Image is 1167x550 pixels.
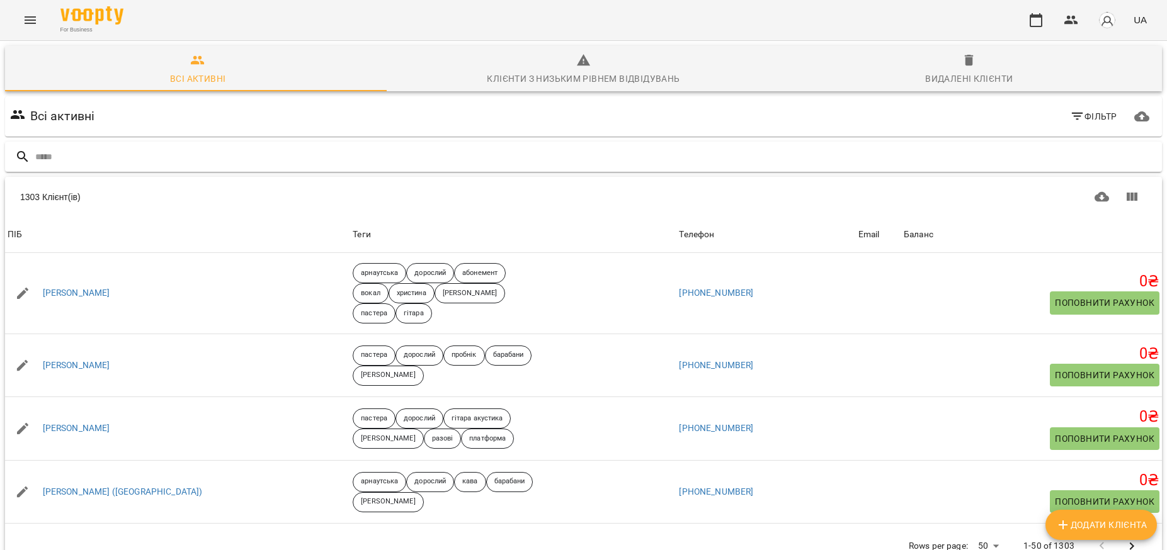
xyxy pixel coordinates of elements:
[353,472,406,492] div: арнаутська
[43,486,203,498] a: [PERSON_NAME] ([GEOGRAPHIC_DATA])
[858,227,880,242] div: Sort
[454,263,506,283] div: абонемент
[396,303,432,323] div: гітара
[353,408,396,429] div: пастера
[361,497,415,507] p: [PERSON_NAME]
[8,227,348,242] span: ПІБ
[443,288,497,299] p: [PERSON_NAME]
[353,345,396,366] div: пастера
[858,227,880,242] div: Email
[461,429,514,449] div: платформа
[679,227,853,242] span: Телефон
[1070,109,1117,124] span: Фільтр
[389,283,435,303] div: христина
[493,350,524,361] p: барабани
[904,272,1159,291] h5: 0 ₴
[469,434,506,444] p: платформа
[432,434,453,444] p: разові
[1055,494,1154,509] span: Поповнити рахунок
[1050,291,1159,314] button: Поповнити рахунок
[60,26,123,34] span: For Business
[406,472,454,492] div: дорослий
[397,288,426,299] p: христина
[462,476,477,487] p: кава
[485,345,532,366] div: барабани
[858,227,899,242] span: Email
[1134,13,1147,26] span: UA
[486,472,533,492] div: барабани
[1055,295,1154,310] span: Поповнити рахунок
[1129,8,1152,31] button: UA
[353,303,396,323] div: пастера
[361,476,398,487] p: арнаутська
[452,413,503,424] p: гітара акустика
[1050,490,1159,513] button: Поповнити рахунок
[679,486,753,497] a: [PHONE_NUMBER]
[1050,427,1159,450] button: Поповнити рахунок
[353,429,423,449] div: [PERSON_NAME]
[1050,364,1159,386] button: Поповнити рахунок
[454,472,486,492] div: кава
[353,492,423,512] div: [PERSON_NAME]
[404,413,435,424] p: дорослий
[396,408,443,429] div: дорослий
[1056,517,1147,532] span: Додати клієнта
[925,71,1013,86] div: Видалені клієнти
[43,359,110,372] a: [PERSON_NAME]
[170,71,225,86] div: Всі активні
[414,268,446,279] p: дорослий
[462,268,498,279] p: абонемент
[396,345,443,366] div: дорослий
[443,408,511,429] div: гітара акустика
[1117,182,1147,212] button: Показати колонки
[414,476,446,487] p: дорослий
[15,5,45,35] button: Menu
[679,423,753,433] a: [PHONE_NUMBER]
[8,227,22,242] div: ПІБ
[435,283,505,303] div: [PERSON_NAME]
[679,360,753,370] a: [PHONE_NUMBER]
[353,263,406,283] div: арнаутська
[43,422,110,435] a: [PERSON_NAME]
[60,6,123,25] img: Voopty Logo
[43,287,110,300] a: [PERSON_NAME]
[361,350,387,361] p: пастера
[452,350,477,361] p: пробнік
[404,308,424,319] p: гітара
[904,227,1159,242] span: Баланс
[1087,182,1117,212] button: Завантажити CSV
[1055,368,1154,383] span: Поповнити рахунок
[8,227,22,242] div: Sort
[406,263,454,283] div: дорослий
[353,366,423,386] div: [PERSON_NAME]
[487,71,680,86] div: Клієнти з низьким рівнем відвідувань
[20,191,584,203] div: 1303 Клієнт(ів)
[353,227,674,242] div: Теги
[904,471,1159,490] h5: 0 ₴
[361,413,387,424] p: пастера
[1045,510,1157,540] button: Додати клієнта
[361,434,415,444] p: [PERSON_NAME]
[1055,431,1154,446] span: Поповнити рахунок
[361,288,380,299] p: вокал
[404,350,435,361] p: дорослий
[679,227,714,242] div: Sort
[679,227,714,242] div: Телефон
[443,345,485,366] div: пробнік
[30,106,95,126] h6: Всі активні
[353,283,389,303] div: вокал
[904,227,933,242] div: Sort
[424,429,462,449] div: разові
[904,407,1159,427] h5: 0 ₴
[361,268,398,279] p: арнаутська
[361,370,415,381] p: [PERSON_NAME]
[1065,105,1122,128] button: Фільтр
[679,288,753,298] a: [PHONE_NUMBER]
[904,227,933,242] div: Баланс
[5,177,1162,217] div: Table Toolbar
[904,344,1159,364] h5: 0 ₴
[1098,11,1116,29] img: avatar_s.png
[494,476,525,487] p: барабани
[361,308,387,319] p: пастера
